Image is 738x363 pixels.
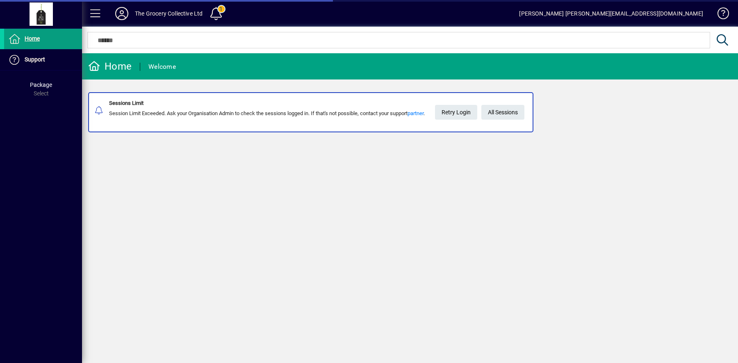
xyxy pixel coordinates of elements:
span: Support [25,56,45,63]
div: [PERSON_NAME] [PERSON_NAME][EMAIL_ADDRESS][DOMAIN_NAME] [519,7,703,20]
div: Welcome [148,60,176,73]
span: Home [25,35,40,42]
span: Package [30,82,52,88]
button: Retry Login [435,105,477,120]
div: Session Limit Exceeded. Ask your Organisation Admin to check the sessions logged in. If that's no... [109,109,425,118]
div: The Grocery Collective Ltd [135,7,203,20]
span: Retry Login [442,106,471,119]
a: Knowledge Base [711,2,728,28]
div: Home [88,60,132,73]
button: Profile [109,6,135,21]
a: All Sessions [481,105,524,120]
div: Sessions Limit [109,99,425,107]
a: partner [408,110,424,116]
app-alert-notification-menu-item: Sessions Limit [82,92,738,132]
span: All Sessions [488,106,518,119]
a: Support [4,50,82,70]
